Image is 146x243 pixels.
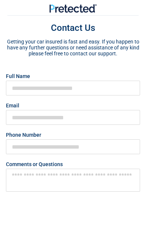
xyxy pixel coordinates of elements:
label: Phone Number [6,132,41,137]
h2: Getting your car insured is fast and easy. If you happen to have any further questions or need as... [6,39,140,62]
img: Main Logo [49,4,97,13]
label: Full Name [6,74,30,79]
iframe: reCAPTCHA [15,202,111,226]
label: Email [6,103,19,108]
h2: Contact Us [6,23,140,33]
label: Comments or Questions [6,162,63,167]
